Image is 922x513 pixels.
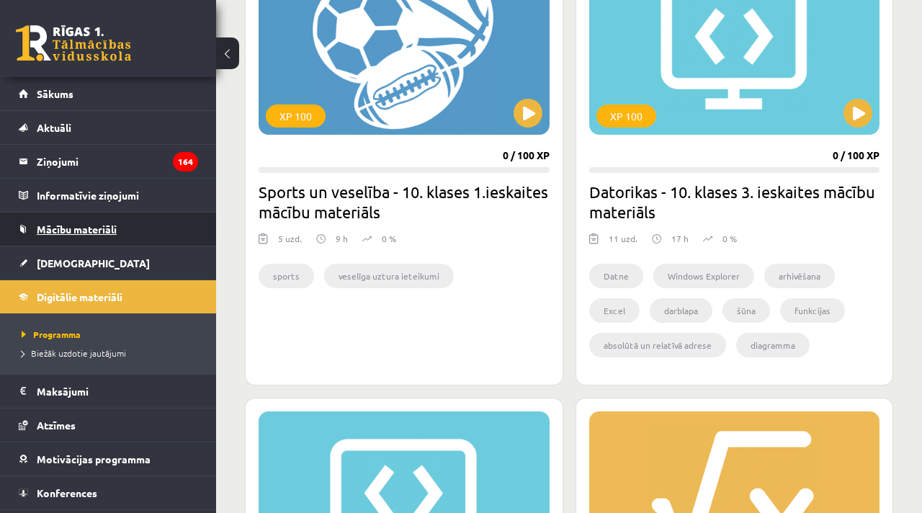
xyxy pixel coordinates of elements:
li: Datne [589,264,643,288]
span: Programma [22,329,81,340]
p: 0 % [382,232,396,245]
a: Atzīmes [19,409,198,442]
a: Sākums [19,77,198,110]
div: XP 100 [596,104,656,128]
a: Programma [22,328,202,341]
li: Excel [589,298,640,323]
span: Digitālie materiāli [37,290,122,303]
legend: Informatīvie ziņojumi [37,179,198,212]
a: Maksājumi [19,375,198,408]
a: Rīgas 1. Tālmācības vidusskola [16,25,131,61]
li: funkcijas [780,298,845,323]
span: [DEMOGRAPHIC_DATA] [37,256,150,269]
span: Konferences [37,486,97,499]
div: XP 100 [266,104,326,128]
p: 0 % [722,232,737,245]
legend: Maksājumi [37,375,198,408]
a: Digitālie materiāli [19,280,198,313]
p: 17 h [671,232,689,245]
h2: Datorikas - 10. klases 3. ieskaites mācību materiāls [589,182,880,222]
a: [DEMOGRAPHIC_DATA] [19,246,198,280]
li: arhivēšana [764,264,835,288]
div: 5 uzd. [278,232,302,254]
legend: Ziņojumi [37,145,198,178]
li: šūna [722,298,770,323]
span: Motivācijas programma [37,452,151,465]
li: diagramma [736,333,810,357]
a: Mācību materiāli [19,213,198,246]
li: darblapa [650,298,712,323]
li: sports [259,264,314,288]
li: absolūtā un relatīvā adrese [589,333,726,357]
h2: Sports un veselība - 10. klases 1.ieskaites mācību materiāls [259,182,550,222]
a: Aktuāli [19,111,198,144]
a: Konferences [19,476,198,509]
div: 11 uzd. [609,232,637,254]
a: Ziņojumi164 [19,145,198,178]
span: Mācību materiāli [37,223,117,236]
span: Sākums [37,87,73,100]
a: Motivācijas programma [19,442,198,476]
span: Aktuāli [37,121,71,134]
li: Windows Explorer [653,264,754,288]
span: Biežāk uzdotie jautājumi [22,347,126,359]
span: Atzīmes [37,419,76,432]
a: Biežāk uzdotie jautājumi [22,347,202,360]
a: Informatīvie ziņojumi [19,179,198,212]
i: 164 [173,152,198,171]
p: 9 h [336,232,348,245]
li: veselīga uztura ieteikumi [324,264,454,288]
